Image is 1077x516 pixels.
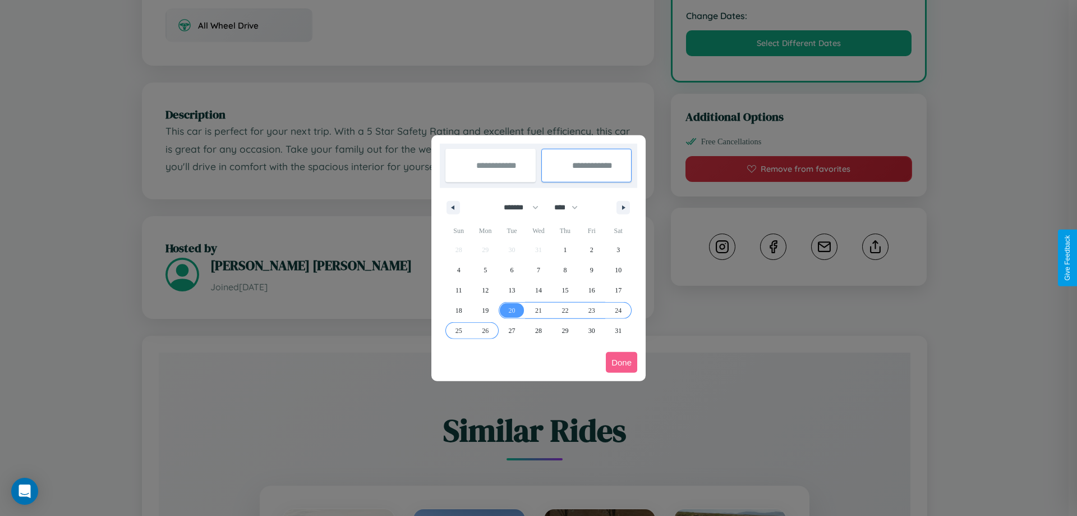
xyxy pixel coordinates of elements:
[499,280,525,300] button: 13
[590,260,593,280] span: 9
[578,300,605,321] button: 23
[445,222,472,240] span: Sun
[499,300,525,321] button: 20
[525,300,551,321] button: 21
[445,300,472,321] button: 18
[590,240,593,260] span: 2
[509,300,516,321] span: 20
[482,321,489,341] span: 26
[605,280,632,300] button: 17
[472,321,498,341] button: 26
[615,300,622,321] span: 24
[552,222,578,240] span: Thu
[563,240,567,260] span: 1
[606,352,637,373] button: Done
[561,321,568,341] span: 29
[537,260,540,280] span: 7
[525,280,551,300] button: 14
[605,321,632,341] button: 31
[552,321,578,341] button: 29
[472,280,498,300] button: 12
[578,222,605,240] span: Fri
[445,260,472,280] button: 4
[588,280,595,300] span: 16
[11,478,38,505] div: Open Intercom Messenger
[616,240,620,260] span: 3
[455,321,462,341] span: 25
[535,300,542,321] span: 21
[509,321,516,341] span: 27
[615,321,622,341] span: 31
[605,240,632,260] button: 3
[445,321,472,341] button: 25
[588,321,595,341] span: 30
[482,280,489,300] span: 12
[615,280,622,300] span: 17
[509,280,516,300] span: 13
[552,240,578,260] button: 1
[455,300,462,321] span: 18
[578,280,605,300] button: 16
[510,260,514,280] span: 6
[578,240,605,260] button: 2
[499,321,525,341] button: 27
[535,321,542,341] span: 28
[561,280,568,300] span: 15
[578,260,605,280] button: 9
[484,260,487,280] span: 5
[499,222,525,240] span: Tue
[457,260,461,280] span: 4
[472,222,498,240] span: Mon
[552,300,578,321] button: 22
[445,280,472,300] button: 11
[588,300,595,321] span: 23
[578,321,605,341] button: 30
[455,280,462,300] span: 11
[615,260,622,280] span: 10
[552,280,578,300] button: 15
[535,280,542,300] span: 14
[563,260,567,280] span: 8
[605,222,632,240] span: Sat
[1064,235,1071,281] div: Give Feedback
[482,300,489,321] span: 19
[499,260,525,280] button: 6
[605,260,632,280] button: 10
[472,300,498,321] button: 19
[561,300,568,321] span: 22
[472,260,498,280] button: 5
[605,300,632,321] button: 24
[525,222,551,240] span: Wed
[525,260,551,280] button: 7
[552,260,578,280] button: 8
[525,321,551,341] button: 28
